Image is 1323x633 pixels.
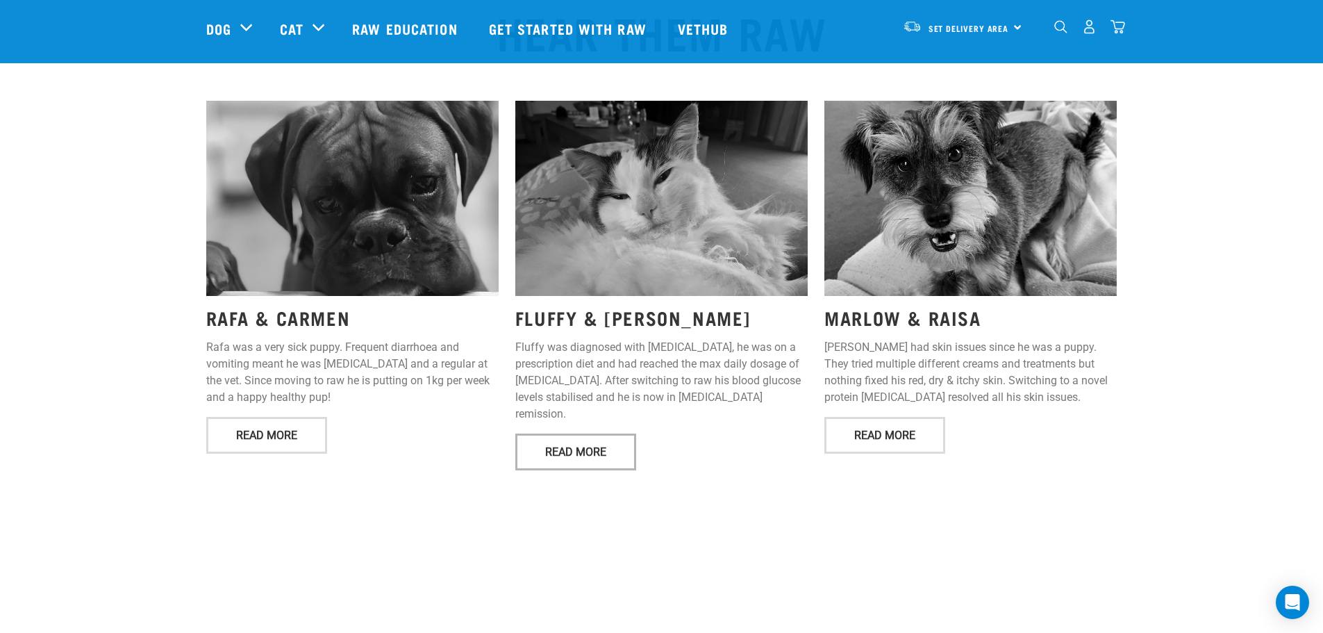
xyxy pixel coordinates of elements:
[206,101,499,296] img: RAW STORIES 18 1
[824,101,1117,296] img: 269881260 444582443780960 8214543412923568303 n 1 1
[1276,586,1309,619] div: Open Intercom Messenger
[515,101,808,296] img: RAW STORIES 1 1
[664,1,746,56] a: Vethub
[1054,20,1067,33] img: home-icon-1@2x.png
[338,1,474,56] a: Raw Education
[1082,19,1097,34] img: user.png
[206,18,231,39] a: Dog
[515,339,808,422] p: Fluffy was diagnosed with [MEDICAL_DATA], he was on a prescription diet and had reached the max d...
[515,307,808,329] h3: FLUFFY & [PERSON_NAME]
[206,417,327,453] a: Read More
[475,1,664,56] a: Get started with Raw
[824,417,945,453] a: Read More
[206,307,499,329] h3: RAFA & CARMEN
[824,307,1117,329] h3: MARLOW & RAISA
[903,20,922,33] img: van-moving.png
[824,339,1117,406] p: [PERSON_NAME] had skin issues since he was a puppy. They tried multiple different creams and trea...
[929,26,1009,31] span: Set Delivery Area
[206,339,499,406] p: Rafa was a very sick puppy. Frequent diarrhoea and vomiting meant he was [MEDICAL_DATA] and a reg...
[515,434,636,470] a: Read More
[280,18,303,39] a: Cat
[1110,19,1125,34] img: home-icon@2x.png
